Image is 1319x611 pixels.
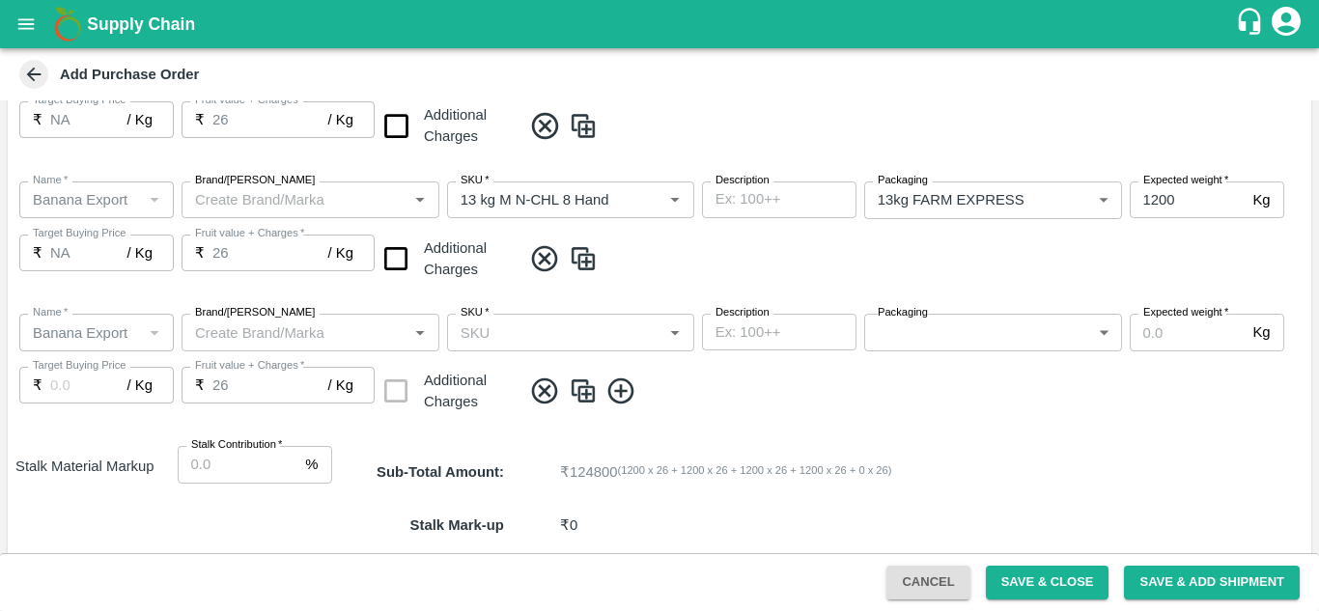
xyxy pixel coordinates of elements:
[195,375,205,396] p: ₹
[195,305,315,320] label: Brand/[PERSON_NAME]
[33,305,68,320] label: Name
[453,319,657,345] input: SKU
[1252,321,1270,343] p: Kg
[178,446,298,483] input: 0.0
[50,367,127,403] input: 0.0
[195,173,315,188] label: Brand/[PERSON_NAME]
[127,109,153,130] p: / Kg
[618,461,892,483] span: ( 1200 x 26 + 1200 x 26 + 1200 x 26 + 1200 x 26 + 0 x 26 )
[382,367,518,416] div: Additional Charges
[560,514,577,536] p: ₹ 0
[8,446,162,609] h6: Stalk Material Markup
[382,101,518,151] div: Additional Charges
[328,375,353,396] p: / Kg
[569,375,598,407] img: CloneIcon
[195,226,304,241] label: Fruit value + Charges
[424,370,518,413] div: Additional Charges
[1252,189,1270,210] p: Kg
[33,242,42,264] p: ₹
[4,2,48,46] button: open drawer
[50,235,127,271] input: 0.0
[986,566,1109,599] button: Save & Close
[878,189,1024,210] p: 13kg FARM EXPRESS
[191,437,282,453] label: Stalk Contribution
[662,187,688,212] button: Open
[461,173,489,188] label: SKU
[461,305,489,320] label: SKU
[1269,4,1304,44] div: account of current user
[878,305,928,320] label: Packaging
[1130,314,1246,350] input: 0.0
[50,101,127,138] input: 0.0
[33,375,42,396] p: ₹
[716,173,770,188] label: Description
[662,319,688,345] button: Open
[453,187,631,212] input: SKU
[33,358,126,374] label: Target Buying Price
[407,187,433,212] button: Open
[1143,305,1228,320] label: Expected weight
[560,461,618,483] p: ₹ 124800
[127,375,153,396] p: / Kg
[25,187,136,212] input: Name
[377,464,504,480] strong: Sub-Total Amount :
[212,101,328,138] input: 0.0
[878,173,928,188] label: Packaging
[328,242,353,264] p: / Kg
[1130,181,1246,218] input: 0.0
[1143,173,1228,188] label: Expected weight
[87,14,195,34] b: Supply Chain
[1124,566,1300,599] button: Save & Add Shipment
[195,358,304,374] label: Fruit value + Charges
[33,226,126,241] label: Target Buying Price
[407,319,433,345] button: Open
[410,517,504,533] b: Stalk Mark-up
[382,235,518,284] div: Additional Charges
[33,93,126,108] label: Target Buying Price
[212,235,328,271] input: 0.0
[569,243,598,275] img: CloneIcon
[187,319,402,345] input: Create Brand/Marka
[60,67,199,82] b: Add Purchase Order
[48,5,87,43] img: logo
[212,367,328,403] input: 0.0
[187,187,402,212] input: Create Brand/Marka
[195,93,304,108] label: Fruit value + Charges
[87,11,1235,38] a: Supply Chain
[569,110,598,142] img: CloneIcon
[33,173,68,188] label: Name
[328,109,353,130] p: / Kg
[195,109,205,130] p: ₹
[424,104,518,148] div: Additional Charges
[25,319,136,345] input: Name
[305,454,318,475] p: %
[1235,7,1269,42] div: customer-support
[33,109,42,130] p: ₹
[716,305,770,320] label: Description
[195,242,205,264] p: ₹
[127,242,153,264] p: / Kg
[424,237,518,281] div: Additional Charges
[886,566,969,599] button: Cancel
